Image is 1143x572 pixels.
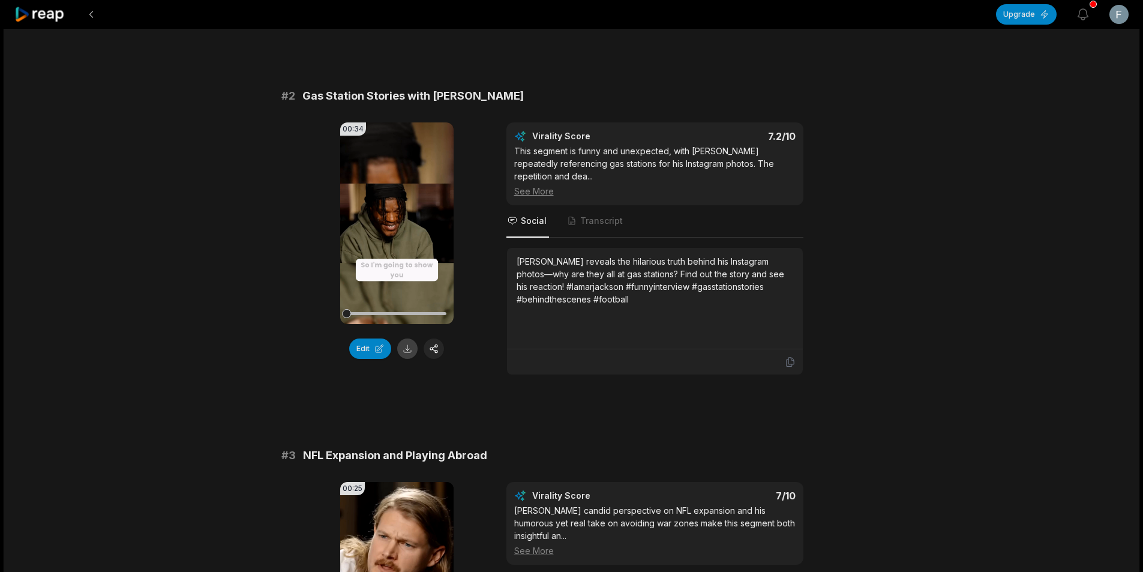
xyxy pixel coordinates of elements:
div: See More [514,185,796,197]
span: Gas Station Stories with [PERSON_NAME] [302,88,524,104]
button: Edit [349,339,391,359]
div: 7.2 /10 [667,130,796,142]
span: NFL Expansion and Playing Abroad [303,447,487,464]
div: See More [514,544,796,557]
button: Upgrade [996,4,1057,25]
span: Social [521,215,547,227]
div: [PERSON_NAME] reveals the hilarious truth behind his Instagram photos—why are they all at gas sta... [517,255,793,306]
span: # 3 [281,447,296,464]
span: # 2 [281,88,295,104]
nav: Tabs [506,205,803,238]
div: Virality Score [532,490,661,502]
div: [PERSON_NAME] candid perspective on NFL expansion and his humorous yet real take on avoiding war ... [514,504,796,557]
div: This segment is funny and unexpected, with [PERSON_NAME] repeatedly referencing gas stations for ... [514,145,796,197]
div: 7 /10 [667,490,796,502]
span: Transcript [580,215,623,227]
video: Your browser does not support mp4 format. [340,122,454,324]
div: Virality Score [532,130,661,142]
